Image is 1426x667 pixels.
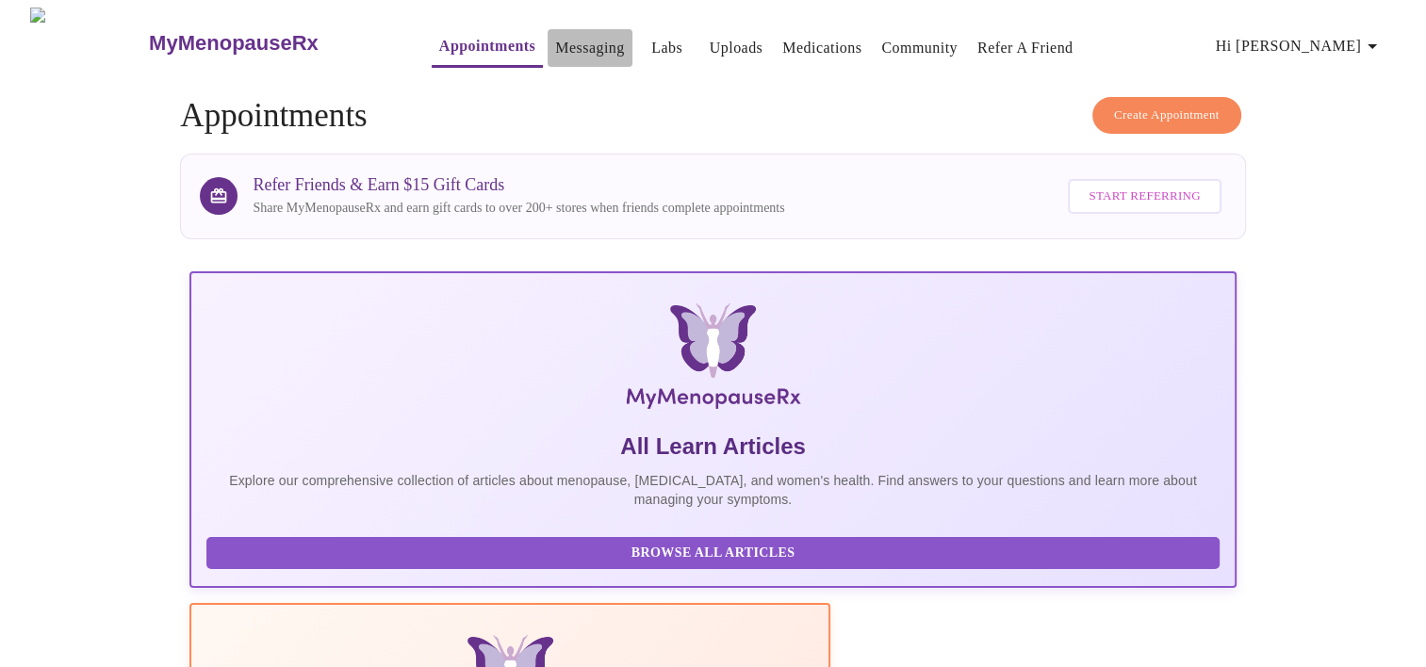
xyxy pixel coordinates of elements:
button: Start Referring [1068,179,1221,214]
span: Browse All Articles [225,542,1200,565]
img: MyMenopauseRx Logo [364,303,1062,416]
p: Explore our comprehensive collection of articles about menopause, [MEDICAL_DATA], and women's hea... [206,471,1219,509]
a: Appointments [439,33,535,59]
button: Refer a Friend [970,29,1081,67]
span: Hi [PERSON_NAME] [1216,33,1384,59]
a: MyMenopauseRx [147,10,394,76]
button: Labs [637,29,697,67]
a: Start Referring [1063,170,1225,223]
a: Messaging [555,35,624,61]
span: Create Appointment [1114,105,1220,126]
a: Community [881,35,958,61]
h3: Refer Friends & Earn $15 Gift Cards [253,175,784,195]
button: Appointments [432,27,543,68]
a: Labs [651,35,682,61]
a: Refer a Friend [977,35,1074,61]
button: Medications [775,29,869,67]
a: Uploads [710,35,763,61]
a: Medications [782,35,861,61]
button: Messaging [548,29,631,67]
button: Browse All Articles [206,537,1219,570]
button: Create Appointment [1092,97,1241,134]
a: Browse All Articles [206,544,1223,560]
button: Uploads [702,29,771,67]
p: Share MyMenopauseRx and earn gift cards to over 200+ stores when friends complete appointments [253,199,784,218]
h3: MyMenopauseRx [149,31,319,56]
img: MyMenopauseRx Logo [30,8,147,78]
h4: Appointments [180,97,1245,135]
button: Hi [PERSON_NAME] [1208,27,1391,65]
button: Community [874,29,965,67]
h5: All Learn Articles [206,431,1219,462]
span: Start Referring [1089,186,1200,207]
